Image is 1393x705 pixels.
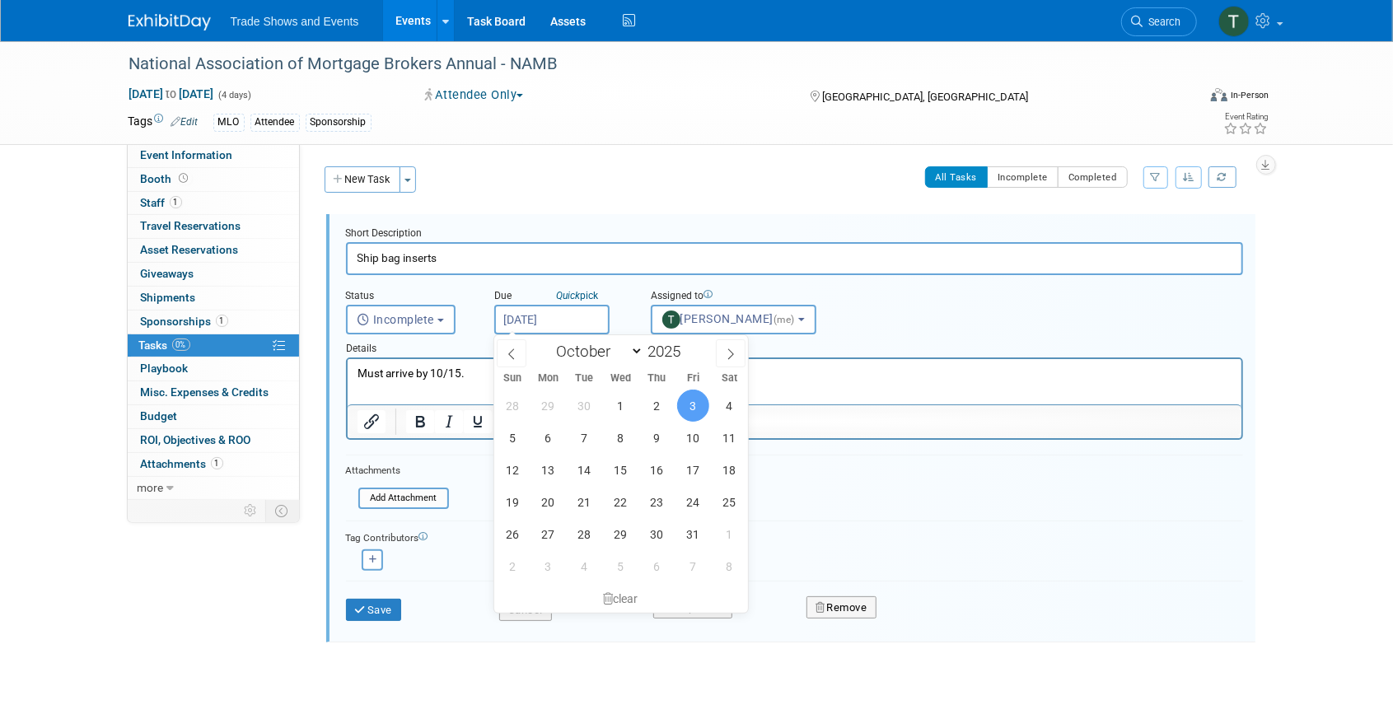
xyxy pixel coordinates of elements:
[128,334,299,357] a: Tasks0%
[605,486,637,518] span: October 22, 2025
[568,550,601,582] span: November 4, 2025
[494,585,748,613] div: clear
[141,196,182,209] span: Staff
[496,518,528,550] span: October 26, 2025
[250,114,300,131] div: Attendee
[677,518,709,550] span: October 31, 2025
[141,267,194,280] span: Giveaways
[549,341,643,362] select: Month
[1208,166,1236,188] a: Refresh
[713,422,746,454] span: October 11, 2025
[141,385,269,399] span: Misc. Expenses & Credits
[348,359,1241,404] iframe: Rich Text Area
[1058,166,1128,188] button: Completed
[128,215,299,238] a: Travel Reservations
[568,390,601,422] span: September 30, 2025
[128,357,299,381] a: Playbook
[346,226,1243,242] div: Short Description
[494,305,610,334] input: Due Date
[605,454,637,486] span: October 15, 2025
[346,334,1243,357] div: Details
[128,310,299,334] a: Sponsorships1
[532,486,564,518] span: October 20, 2025
[677,550,709,582] span: November 7, 2025
[1230,89,1269,101] div: In-Person
[128,477,299,500] a: more
[677,390,709,422] span: October 3, 2025
[605,390,637,422] span: October 1, 2025
[568,422,601,454] span: October 7, 2025
[138,481,164,494] span: more
[358,410,386,433] button: Insert/edit link
[1223,113,1268,121] div: Event Rating
[325,166,400,193] button: New Task
[141,219,241,232] span: Travel Reservations
[128,429,299,452] a: ROI, Objectives & ROO
[128,381,299,404] a: Misc. Expenses & Credits
[358,313,435,326] span: Incomplete
[419,86,530,104] button: Attendee Only
[568,518,601,550] span: October 28, 2025
[554,289,602,302] a: Quickpick
[532,422,564,454] span: October 6, 2025
[128,239,299,262] a: Asset Reservations
[346,242,1243,274] input: Name of task or a short description
[346,289,470,305] div: Status
[216,315,228,327] span: 1
[1211,88,1227,101] img: Format-Inperson.png
[211,457,223,469] span: 1
[464,410,492,433] button: Underline
[128,168,299,191] a: Booth
[496,422,528,454] span: October 5, 2025
[141,291,196,304] span: Shipments
[496,390,528,422] span: September 28, 2025
[639,373,675,384] span: Thu
[213,114,245,131] div: MLO
[713,486,746,518] span: October 25, 2025
[568,454,601,486] span: October 14, 2025
[605,422,637,454] span: October 8, 2025
[128,144,299,167] a: Event Information
[532,390,564,422] span: September 29, 2025
[129,86,215,101] span: [DATE] [DATE]
[532,454,564,486] span: October 13, 2025
[141,433,251,446] span: ROI, Objectives & ROO
[496,486,528,518] span: October 19, 2025
[496,454,528,486] span: October 12, 2025
[170,196,182,208] span: 1
[987,166,1059,188] button: Incomplete
[713,390,746,422] span: October 4, 2025
[651,289,857,305] div: Assigned to
[141,457,223,470] span: Attachments
[141,409,178,423] span: Budget
[141,315,228,328] span: Sponsorships
[217,90,252,100] span: (4 days)
[346,528,1243,545] div: Tag Contributors
[822,91,1028,103] span: [GEOGRAPHIC_DATA], [GEOGRAPHIC_DATA]
[237,500,266,521] td: Personalize Event Tab Strip
[128,453,299,476] a: Attachments1
[605,518,637,550] span: October 29, 2025
[641,486,673,518] span: October 23, 2025
[306,114,372,131] div: Sponsorship
[496,550,528,582] span: November 2, 2025
[231,15,359,28] span: Trade Shows and Events
[925,166,989,188] button: All Tasks
[712,373,748,384] span: Sat
[643,342,693,361] input: Year
[806,596,876,619] button: Remove
[176,172,192,184] span: Booth not reserved yet
[713,518,746,550] span: November 1, 2025
[605,550,637,582] span: November 5, 2025
[567,373,603,384] span: Tue
[532,550,564,582] span: November 3, 2025
[641,390,673,422] span: October 2, 2025
[1100,86,1269,110] div: Event Format
[128,287,299,310] a: Shipments
[641,518,673,550] span: October 30, 2025
[641,422,673,454] span: October 9, 2025
[662,312,798,325] span: [PERSON_NAME]
[346,599,402,622] button: Save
